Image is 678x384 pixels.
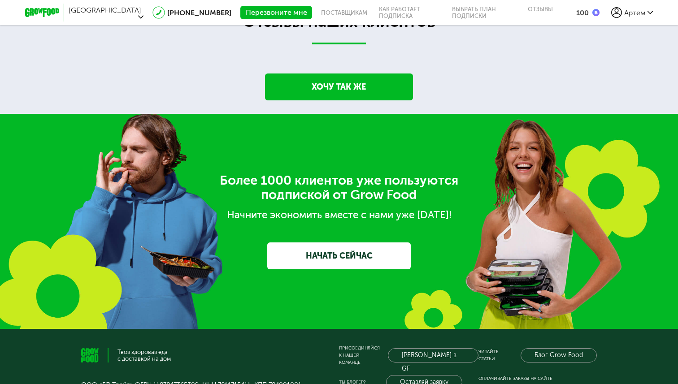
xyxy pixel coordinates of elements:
span: Артем [624,9,645,17]
a: Хочу так же [265,73,413,100]
a: [PERSON_NAME] в GF [388,348,478,362]
a: Блог Grow Food [521,348,597,362]
img: bonus_b.cdccf46.png [592,9,600,16]
div: Оплачивайте заказы на сайте [478,375,597,382]
div: Твоя здоровая еда с доставкой на дом [117,349,171,362]
div: Читайте статьи [478,348,499,362]
a: [PHONE_NUMBER] [167,9,231,17]
span: [GEOGRAPHIC_DATA] [69,6,141,14]
a: Начать сейчас [267,242,411,269]
button: Перезвоните мне [240,6,312,19]
span: Начните экономить вместе с нами уже [DATE]! [227,209,452,221]
span: Более 1000 клиентов уже пользуются подпиской от Grow Food [220,173,458,202]
div: 100 [576,9,589,17]
div: Присоединяйся к нашей команде [339,345,381,366]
